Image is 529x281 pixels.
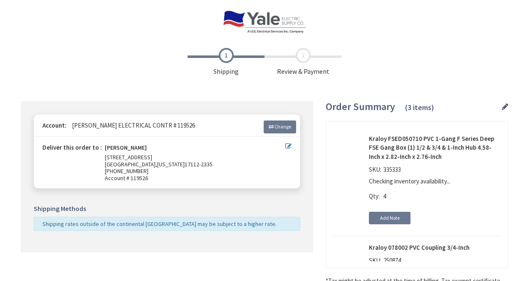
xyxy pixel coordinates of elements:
span: Shipping rates outside of the continental [GEOGRAPHIC_DATA] may be subject to a higher rate. [42,220,277,228]
span: Change [274,123,291,130]
a: Change [264,120,296,133]
div: SKU: [369,256,403,268]
span: [PHONE_NUMBER] [105,167,148,175]
span: 4 [383,192,386,200]
span: [GEOGRAPHIC_DATA], [105,161,157,168]
h5: Shipping Methods [34,205,300,213]
span: [US_STATE] [157,161,185,168]
div: SKU: [369,165,403,177]
span: [STREET_ADDRESS] [105,153,152,161]
strong: Kraloy 078002 PVC Coupling 3/4-Inch [369,243,502,252]
span: 335333 [381,166,403,173]
span: 17112-2335 [185,161,213,168]
strong: Kraloy FSED050710 PVC 1-Gang F Series Deep FSE Gang Box (1) 1/2 & 3/4 & 1-Inch Hub 4.58-Inch x 2.... [369,134,502,161]
img: Yale Electric Supply Co. [223,10,306,33]
strong: Deliver this order to : [42,143,102,151]
span: Qty [369,192,378,200]
strong: [PERSON_NAME] [105,144,147,154]
p: Checking inventory availability... [369,177,497,186]
span: Account # 119526 [105,175,285,182]
span: Review & Payment [264,48,341,76]
span: (3 items) [405,103,434,112]
span: [PERSON_NAME] ELECTRICAL CONTR # 119526 [68,121,195,129]
span: 250874 [381,256,403,264]
span: Order Summary [326,100,395,113]
span: Shipping [188,48,264,76]
strong: Account: [42,121,67,129]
